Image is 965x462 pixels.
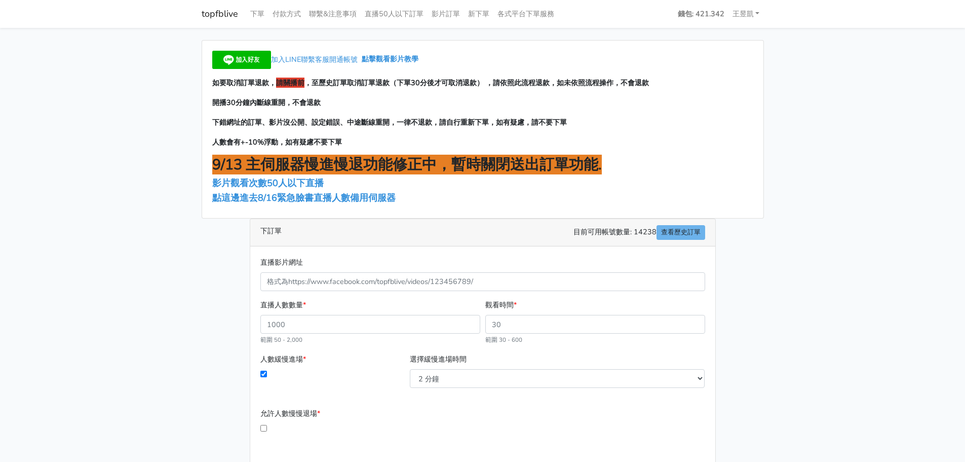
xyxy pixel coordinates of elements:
[361,4,428,24] a: 直播50人以下訂單
[271,54,358,64] span: 加入LINE聯繫客服開通帳號
[678,9,724,19] strong: 錢包: 421.342
[267,177,326,189] a: 50人以下直播
[260,315,480,334] input: 1000
[212,192,396,204] a: 點這邊進去8/16緊急臉書直播人數備用伺服器
[212,177,267,189] a: 影片觀看次數
[202,4,238,24] a: topfblive
[250,219,715,246] div: 下訂單
[260,353,306,365] label: 人數緩慢進場
[212,51,271,69] img: 加入好友
[362,54,418,64] a: 點擊觀看影片教學
[260,257,303,268] label: 直播影片網址
[260,336,302,344] small: 範圍 50 - 2,000
[260,299,306,311] label: 直播人數數量
[485,299,517,311] label: 觀看時間
[657,225,705,240] a: 查看歷史訂單
[304,78,649,88] span: ，至歷史訂單取消訂單退款（下單30分後才可取消退款） ，請依照此流程退款，如未依照流程操作，不會退款
[464,4,493,24] a: 新下單
[260,408,320,419] label: 允許人數慢慢退場
[268,4,305,24] a: 付款方式
[212,155,602,174] span: 9/13 主伺服器慢進慢退功能修正中，暫時關閉送出訂單功能.
[410,353,467,365] label: 選擇緩慢進場時間
[260,272,705,291] input: 格式為https://www.facebook.com/topfblive/videos/123456789/
[428,4,464,24] a: 影片訂單
[212,78,276,88] span: 如要取消訂單退款，
[246,4,268,24] a: 下單
[674,4,728,24] a: 錢包: 421.342
[305,4,361,24] a: 聯繫&注意事項
[212,117,567,127] span: 下錯網址的訂單、影片沒公開、設定錯誤、中途斷線重開，一律不退款，請自行重新下單，如有疑慮，請不要下單
[485,315,705,334] input: 30
[212,137,342,147] span: 人數會有+-10%浮動，如有疑慮不要下單
[212,54,362,64] a: 加入LINE聯繫客服開通帳號
[267,177,324,189] span: 50人以下直播
[728,4,764,24] a: 王昱凱
[573,225,705,240] span: 目前可用帳號數量: 14238
[493,4,558,24] a: 各式平台下單服務
[276,78,304,88] span: 請關播前
[485,336,522,344] small: 範圍 30 - 600
[212,97,321,108] span: 開播30分鐘內斷線重開，不會退款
